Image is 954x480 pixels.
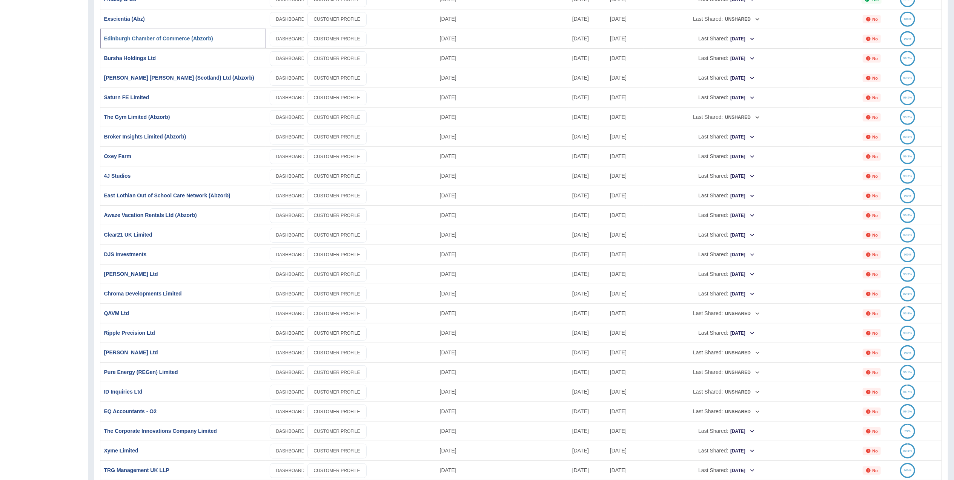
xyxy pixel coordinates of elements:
[904,194,911,197] text: 100%
[873,213,878,218] p: No
[270,365,311,380] a: DASHBOARD
[307,306,367,321] a: CUSTOMER PROFILE
[568,402,606,421] div: 31 Aug 2025
[648,245,806,264] div: Last Shared:
[904,17,911,21] text: 100%
[606,441,644,460] div: 17 Sep 2024
[436,323,568,343] div: 03 Sep 2025
[307,32,367,46] a: CUSTOMER PROFILE
[903,331,912,335] text: 99.8%
[873,331,878,335] p: No
[307,189,367,203] a: CUSTOMER PROFILE
[648,382,806,402] div: Last Shared:
[863,290,881,298] div: Not all required reports for this customer were uploaded for the latest usage month.
[307,149,367,164] a: CUSTOMER PROFILE
[436,127,568,146] div: 03 Sep 2025
[104,35,213,42] a: Edinburgh Chamber of Commerce (Abzorb)
[873,56,878,61] p: No
[863,270,881,278] div: Not all required reports for this customer were uploaded for the latest usage month.
[606,362,644,382] div: 18 Dec 2024
[104,212,197,218] a: Awaze Vacation Rentals Ltd (Abzorb)
[903,410,912,413] text: 99.5%
[436,382,568,402] div: 03 Sep 2025
[648,88,806,107] div: Last Shared:
[606,88,644,107] div: 17 Oct 2023
[606,225,644,245] div: 25 Jun 2024
[863,251,881,259] div: Not all required reports for this customer were uploaded for the latest usage month.
[436,421,568,441] div: 02 Sep 2025
[606,382,644,402] div: 08 Apr 2025
[104,467,169,473] a: TRG Management UK LLP
[104,369,178,375] a: Pure Energy (REGen) Limited
[568,225,606,245] div: 31 Aug 2025
[725,367,760,378] button: Unshared
[863,94,881,102] div: Not all required reports for this customer were uploaded for the latest usage month.
[648,49,806,68] div: Last Shared:
[730,465,755,477] button: [DATE]
[436,166,568,186] div: 03 Sep 2025
[568,68,606,88] div: 31 Aug 2025
[568,9,606,29] div: 31 Aug 2025
[436,303,568,323] div: 03 Sep 2025
[904,469,911,472] text: 100%
[270,169,311,184] a: DASHBOARD
[863,172,881,180] div: Not all required reports for this customer were uploaded for the latest usage month.
[725,406,760,418] button: Unshared
[606,29,644,48] div: 26 Apr 2024
[863,408,881,416] div: Not all required reports for this customer were uploaded for the latest usage month.
[270,405,311,419] a: DASHBOARD
[873,37,878,41] p: No
[873,311,878,316] p: No
[730,171,755,182] button: [DATE]
[568,382,606,402] div: 31 Aug 2025
[606,460,644,480] div: 19 Feb 2025
[730,445,755,457] button: [DATE]
[863,349,881,357] div: Not all required reports for this customer were uploaded for the latest usage month.
[648,108,806,127] div: Last Shared:
[903,135,912,138] text: 98.8%
[903,155,912,158] text: 99.3%
[606,68,644,88] div: 26 Apr 2024
[725,386,760,398] button: Unshared
[903,449,912,452] text: 98.5%
[104,408,157,414] a: EQ Accountants - O2
[863,368,881,377] div: Not all required reports for this customer were uploaded for the latest usage month.
[436,441,568,460] div: 02 Sep 2025
[903,312,912,315] text: 93.8%
[903,115,912,119] text: 99.5%
[307,385,367,400] a: CUSTOMER PROFILE
[270,444,311,458] a: DASHBOARD
[436,205,568,225] div: 03 Sep 2025
[568,245,606,264] div: 31 Aug 2025
[606,107,644,127] div: 26 Apr 2024
[863,211,881,220] div: Not all required reports for this customer were uploaded for the latest usage month.
[436,284,568,303] div: 03 Sep 2025
[863,54,881,63] div: Not all required reports for this customer were uploaded for the latest usage month.
[436,48,568,68] div: 03 Sep 2025
[436,9,568,29] div: 03 Sep 2025
[104,389,143,395] a: ID Inquiries Ltd
[648,284,806,303] div: Last Shared:
[568,303,606,323] div: 31 Aug 2025
[730,92,755,104] button: [DATE]
[903,390,912,394] text: 96.7%
[873,292,878,296] p: No
[606,186,644,205] div: 26 Apr 2024
[270,12,311,27] a: DASHBOARD
[863,152,881,161] div: Not all required reports for this customer were uploaded for the latest usage month.
[873,135,878,139] p: No
[730,229,755,241] button: [DATE]
[568,264,606,284] div: 31 Aug 2025
[873,390,878,394] p: No
[863,427,881,435] div: Not all required reports for this customer were uploaded for the latest usage month.
[104,153,131,159] a: Oxey Farm
[307,110,367,125] a: CUSTOMER PROFILE
[648,461,806,480] div: Last Shared:
[307,405,367,419] a: CUSTOMER PROFILE
[104,94,149,100] a: Saturn FE Limited
[104,16,145,22] a: Exscientia (Abz)
[873,233,878,237] p: No
[606,264,644,284] div: 26 Apr 2024
[307,51,367,66] a: CUSTOMER PROFILE
[648,68,806,88] div: Last Shared:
